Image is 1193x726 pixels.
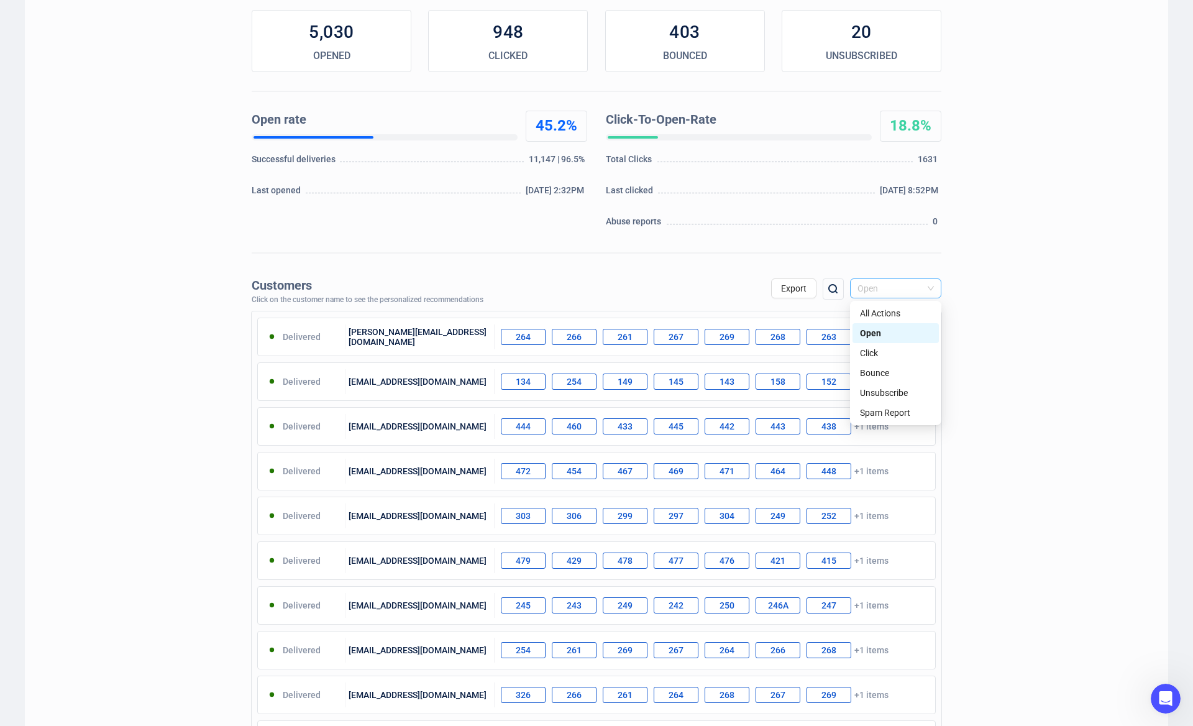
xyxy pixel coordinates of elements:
[501,463,546,479] div: 472
[552,553,596,569] div: 429
[857,279,934,298] span: Open
[258,682,345,707] div: Delivered
[552,463,596,479] div: 454
[756,687,800,703] div: 267
[495,414,935,439] div: +1 items
[654,329,698,345] div: 267
[852,403,939,423] div: Spam Report
[501,642,546,658] div: 254
[495,682,935,707] div: +1 items
[654,642,698,658] div: 267
[345,682,495,707] div: [EMAIL_ADDRESS][DOMAIN_NAME]
[918,153,941,172] div: 1631
[654,553,698,569] div: 477
[781,283,807,293] span: Export
[495,503,935,528] div: +1 items
[501,374,546,390] div: 134
[345,369,495,394] div: [EMAIL_ADDRESS][DOMAIN_NAME]
[258,414,345,439] div: Delivered
[756,597,800,613] div: 246A
[552,374,596,390] div: 254
[782,20,941,45] div: 20
[552,418,596,434] div: 460
[756,508,800,524] div: 249
[852,363,939,383] div: Bounce
[429,48,587,63] div: CLICKED
[552,508,596,524] div: 306
[705,597,749,613] div: 250
[654,418,698,434] div: 445
[495,459,935,484] div: +1 items
[501,418,546,434] div: 444
[495,324,935,349] div: +1 items
[252,20,411,45] div: 5,030
[852,323,939,343] div: Open
[860,386,931,400] div: Unsubscribe
[603,597,647,613] div: 249
[705,642,749,658] div: 264
[526,184,587,203] div: [DATE] 2:32PM
[552,642,596,658] div: 261
[603,553,647,569] div: 478
[807,463,851,479] div: 448
[852,343,939,363] div: Click
[345,503,495,528] div: [EMAIL_ADDRESS][DOMAIN_NAME]
[603,642,647,658] div: 269
[807,597,851,613] div: 247
[606,48,764,63] div: BOUNCED
[807,329,851,345] div: 263
[526,116,587,136] div: 45.2%
[258,324,345,349] div: Delivered
[495,548,935,573] div: +1 items
[705,418,749,434] div: 442
[495,369,935,394] div: +1 items
[756,463,800,479] div: 464
[345,324,495,349] div: [PERSON_NAME][EMAIL_ADDRESS][DOMAIN_NAME]
[860,346,931,360] div: Click
[258,593,345,618] div: Delivered
[705,553,749,569] div: 476
[345,414,495,439] div: [EMAIL_ADDRESS][DOMAIN_NAME]
[345,548,495,573] div: [EMAIL_ADDRESS][DOMAIN_NAME]
[252,296,483,305] div: Click on the customer name to see the personalized recommendations
[826,282,841,296] img: search.png
[654,687,698,703] div: 264
[606,153,656,172] div: Total Clicks
[603,418,647,434] div: 433
[705,329,749,345] div: 269
[606,111,867,129] div: Click-To-Open-Rate
[252,153,338,172] div: Successful deliveries
[258,503,345,528] div: Delivered
[756,418,800,434] div: 443
[654,508,698,524] div: 297
[807,508,851,524] div: 252
[603,329,647,345] div: 261
[807,553,851,569] div: 415
[501,508,546,524] div: 303
[501,329,546,345] div: 264
[603,687,647,703] div: 261
[782,48,941,63] div: UNSUBSCRIBED
[501,597,546,613] div: 245
[552,597,596,613] div: 243
[705,374,749,390] div: 143
[771,278,816,298] button: Export
[501,687,546,703] div: 326
[552,329,596,345] div: 266
[860,326,931,340] div: Open
[1151,684,1181,714] iframe: Intercom live chat
[880,116,941,136] div: 18.8%
[852,383,939,403] div: Unsubscribe
[501,553,546,569] div: 479
[603,508,647,524] div: 299
[529,153,587,172] div: 11,147 | 96.5%
[807,374,851,390] div: 152
[252,278,483,293] div: Customers
[860,306,931,320] div: All Actions
[495,593,935,618] div: +1 items
[756,374,800,390] div: 158
[258,459,345,484] div: Delivered
[603,374,647,390] div: 149
[252,184,304,203] div: Last opened
[345,638,495,663] div: [EMAIL_ADDRESS][DOMAIN_NAME]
